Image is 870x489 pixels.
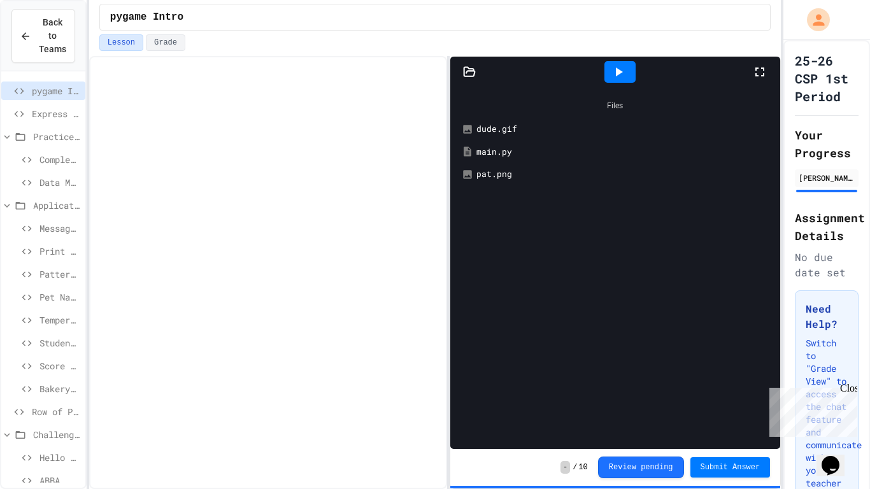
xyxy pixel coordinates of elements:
[39,382,80,395] span: Bakery Price Calculator
[701,462,760,472] span: Submit Answer
[39,290,80,304] span: Pet Name Keeper
[39,176,80,189] span: Data Mix-Up Fix
[794,5,833,34] div: My Account
[457,94,774,118] div: Files
[146,34,185,51] button: Grade
[39,153,80,166] span: Complete the Greeting
[33,130,80,143] span: Practice: Variables/Print
[33,428,80,441] span: Challenges
[806,301,848,332] h3: Need Help?
[11,9,75,63] button: Back to Teams
[32,405,80,418] span: Row of Polygons
[764,383,857,437] iframe: chat widget
[39,474,80,487] span: ABBA
[817,438,857,476] iframe: chat widget
[110,10,183,25] span: pygame Intro
[598,457,684,478] button: Review pending
[795,209,859,244] h2: Assignment Details
[690,457,771,478] button: Submit Answer
[560,461,570,474] span: -
[573,462,577,472] span: /
[32,84,80,97] span: pygame Intro
[799,172,855,183] div: [PERSON_NAME]
[39,336,80,350] span: Student ID Scanner
[795,250,859,280] div: No due date set
[39,16,66,56] span: Back to Teams
[795,126,859,162] h2: Your Progress
[39,222,80,235] span: Message Fix
[33,199,80,212] span: Application: Variables/Print
[39,267,80,281] span: Pattern Display Challenge
[39,244,80,258] span: Print Statement Repair
[578,462,587,472] span: 10
[476,168,773,181] div: pat.png
[39,451,80,464] span: Hello There
[32,107,80,120] span: Express Yourself in Python!
[795,52,859,105] h1: 25-26 CSP 1st Period
[476,123,773,136] div: dude.gif
[476,146,773,159] div: main.py
[39,359,80,372] span: Score Calculator
[99,34,143,51] button: Lesson
[5,5,88,81] div: Chat with us now!Close
[39,313,80,327] span: Temperature Converter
